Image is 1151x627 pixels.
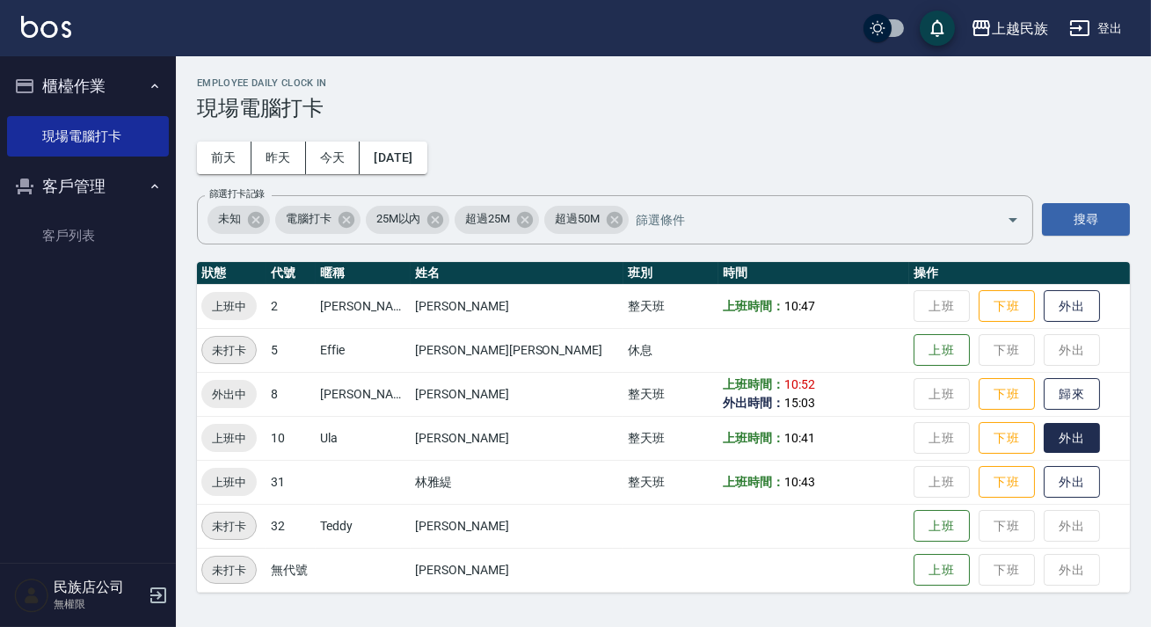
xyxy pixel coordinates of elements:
[411,460,623,504] td: 林雅緹
[316,328,411,372] td: Effie
[1044,290,1100,323] button: 外出
[316,372,411,416] td: [PERSON_NAME]
[266,416,316,460] td: 10
[197,142,251,174] button: 前天
[251,142,306,174] button: 昨天
[360,142,426,174] button: [DATE]
[979,378,1035,411] button: 下班
[54,579,143,596] h5: 民族店公司
[623,284,718,328] td: 整天班
[723,299,784,313] b: 上班時間：
[723,396,784,410] b: 外出時間：
[316,284,411,328] td: [PERSON_NAME]
[909,262,1130,285] th: 操作
[999,206,1027,234] button: Open
[979,290,1035,323] button: 下班
[411,372,623,416] td: [PERSON_NAME]
[979,422,1035,455] button: 下班
[631,204,976,235] input: 篩選條件
[266,460,316,504] td: 31
[366,210,432,228] span: 25M以內
[201,297,257,316] span: 上班中
[411,548,623,592] td: [PERSON_NAME]
[623,416,718,460] td: 整天班
[201,473,257,492] span: 上班中
[275,206,361,234] div: 電腦打卡
[266,504,316,548] td: 32
[7,164,169,209] button: 客戶管理
[914,334,970,367] button: 上班
[266,284,316,328] td: 2
[201,429,257,448] span: 上班中
[411,504,623,548] td: [PERSON_NAME]
[275,210,342,228] span: 電腦打卡
[455,206,539,234] div: 超過25M
[266,262,316,285] th: 代號
[784,377,815,391] span: 10:52
[623,460,718,504] td: 整天班
[316,504,411,548] td: Teddy
[21,16,71,38] img: Logo
[411,262,623,285] th: 姓名
[209,187,265,200] label: 篩選打卡記錄
[914,554,970,587] button: 上班
[7,63,169,109] button: 櫃檯作業
[723,377,784,391] b: 上班時間：
[266,372,316,416] td: 8
[316,416,411,460] td: Ula
[623,262,718,285] th: 班別
[54,596,143,612] p: 無權限
[623,372,718,416] td: 整天班
[1042,203,1130,236] button: 搜尋
[316,262,411,285] th: 暱稱
[718,262,909,285] th: 時間
[197,96,1130,120] h3: 現場電腦打卡
[266,328,316,372] td: 5
[7,215,169,256] a: 客戶列表
[201,385,257,404] span: 外出中
[306,142,361,174] button: 今天
[7,116,169,157] a: 現場電腦打卡
[914,510,970,543] button: 上班
[723,475,784,489] b: 上班時間：
[992,18,1048,40] div: 上越民族
[208,206,270,234] div: 未知
[14,578,49,613] img: Person
[784,299,815,313] span: 10:47
[266,548,316,592] td: 無代號
[920,11,955,46] button: save
[623,328,718,372] td: 休息
[784,396,815,410] span: 15:03
[197,77,1130,89] h2: Employee Daily Clock In
[411,284,623,328] td: [PERSON_NAME]
[784,475,815,489] span: 10:43
[455,210,521,228] span: 超過25M
[544,206,629,234] div: 超過50M
[411,328,623,372] td: [PERSON_NAME][PERSON_NAME]
[411,416,623,460] td: [PERSON_NAME]
[979,466,1035,499] button: 下班
[1044,466,1100,499] button: 外出
[784,431,815,445] span: 10:41
[723,431,784,445] b: 上班時間：
[964,11,1055,47] button: 上越民族
[208,210,251,228] span: 未知
[1044,423,1100,454] button: 外出
[202,517,256,536] span: 未打卡
[202,341,256,360] span: 未打卡
[1044,378,1100,411] button: 歸來
[366,206,450,234] div: 25M以內
[202,561,256,580] span: 未打卡
[1062,12,1130,45] button: 登出
[197,262,266,285] th: 狀態
[544,210,610,228] span: 超過50M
